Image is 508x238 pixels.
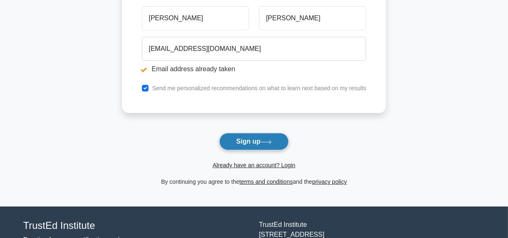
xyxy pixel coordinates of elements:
button: Sign up [219,133,289,150]
label: Send me personalized recommendations on what to learn next based on my results [152,85,367,91]
input: Last name [259,6,366,30]
h4: TrustEd Institute [23,220,249,232]
li: Email address already taken [142,64,367,74]
a: terms and conditions [240,178,293,185]
a: Already have an account? Login [213,162,295,168]
a: privacy policy [312,178,347,185]
input: Email [142,37,367,61]
div: By continuing you agree to the and the [117,177,391,187]
input: First name [142,6,249,30]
